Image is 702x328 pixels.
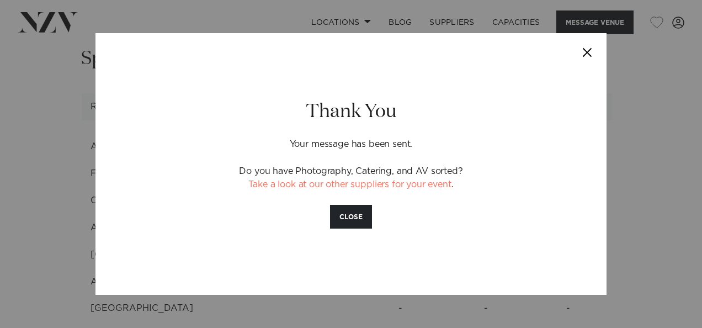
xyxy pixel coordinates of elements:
[248,180,451,189] a: Take a look at our other suppliers for your event
[158,165,544,192] p: Do you have Photography, Catering, and AV sorted? .
[158,99,544,124] h2: Thank You
[158,124,544,151] p: Your message has been sent.
[330,205,372,229] button: CLOSE
[568,33,607,72] button: Close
